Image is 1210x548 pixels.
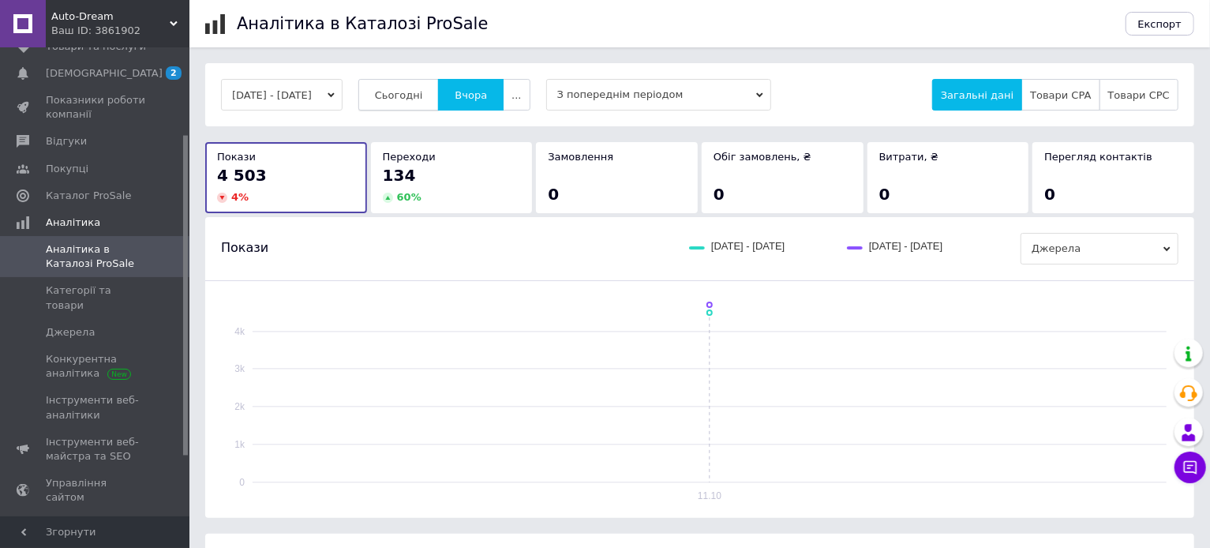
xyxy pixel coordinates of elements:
[51,9,170,24] span: Auto-Dream
[46,242,146,271] span: Аналітика в Каталозі ProSale
[548,151,613,163] span: Замовлення
[1174,452,1206,483] button: Чат з покупцем
[438,79,504,111] button: Вчора
[237,14,488,33] h1: Аналітика в Каталозі ProSale
[46,134,87,148] span: Відгуки
[46,66,163,81] span: [DEMOGRAPHIC_DATA]
[46,283,146,312] span: Категорії та товари
[1044,185,1055,204] span: 0
[1021,79,1099,111] button: Товари CPA
[455,89,487,101] span: Вчора
[46,162,88,176] span: Покупці
[1030,89,1091,101] span: Товари CPA
[1138,18,1182,30] span: Експорт
[46,352,146,381] span: Конкурентна аналітика
[383,166,416,185] span: 134
[217,151,256,163] span: Покази
[503,79,530,111] button: ...
[221,79,343,111] button: [DATE] - [DATE]
[51,24,189,38] div: Ваш ID: 3861902
[1126,12,1195,36] button: Експорт
[358,79,440,111] button: Сьогодні
[1021,233,1178,265] span: Джерела
[217,166,267,185] span: 4 503
[879,185,890,204] span: 0
[1099,79,1178,111] button: Товари CPC
[234,439,245,450] text: 1k
[234,401,245,412] text: 2k
[511,89,521,101] span: ...
[714,151,811,163] span: Обіг замовлень, ₴
[397,191,421,203] span: 60 %
[941,89,1013,101] span: Загальні дані
[46,216,100,230] span: Аналітика
[1108,89,1170,101] span: Товари CPC
[46,393,146,422] span: Інструменти веб-аналітики
[46,325,95,340] span: Джерела
[546,79,771,111] span: З попереднім періодом
[166,66,182,80] span: 2
[221,239,268,257] span: Покази
[46,476,146,505] span: Управління сайтом
[1044,151,1152,163] span: Перегляд контактів
[239,477,245,488] text: 0
[46,435,146,464] span: Інструменти веб-майстра та SEO
[46,189,131,203] span: Каталог ProSale
[698,490,721,501] text: 11.10
[714,185,725,204] span: 0
[383,151,436,163] span: Переходи
[879,151,939,163] span: Витрати, ₴
[548,185,559,204] span: 0
[46,93,146,122] span: Показники роботи компанії
[932,79,1022,111] button: Загальні дані
[375,89,423,101] span: Сьогодні
[234,326,245,337] text: 4k
[231,191,249,203] span: 4 %
[234,363,245,374] text: 3k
